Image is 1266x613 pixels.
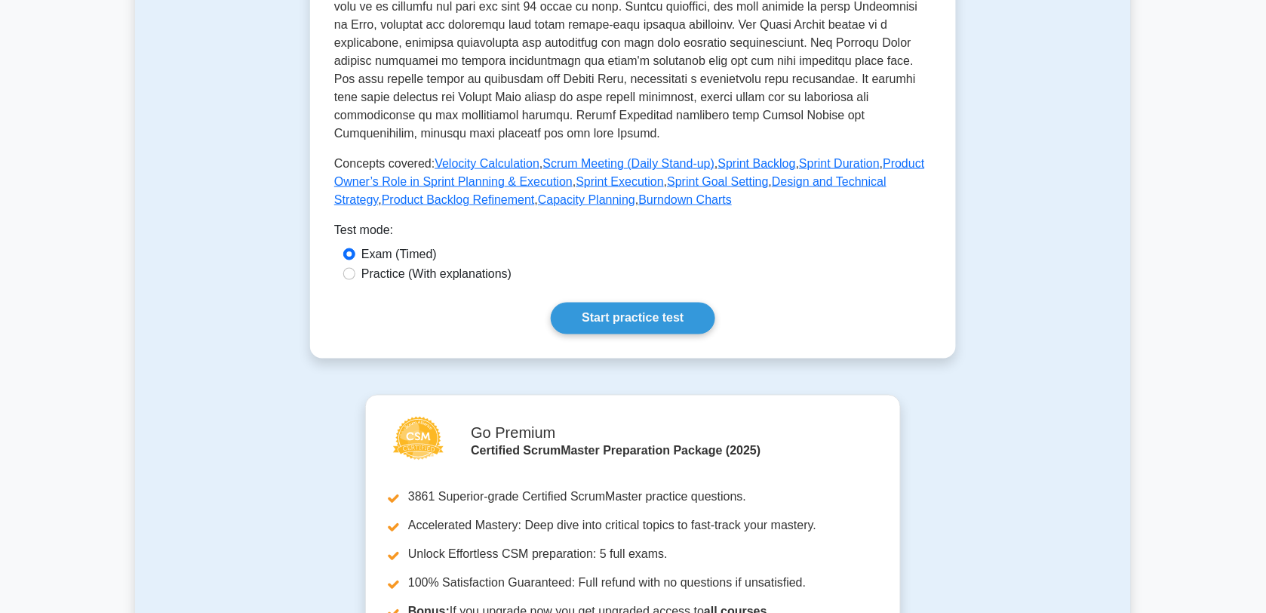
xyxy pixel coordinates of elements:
a: Velocity Calculation [435,157,539,170]
a: Scrum Meeting (Daily Stand-up) [543,157,715,170]
a: Start practice test [551,303,714,334]
p: Concepts covered: , , , , , , , , , , [334,155,932,209]
a: Product Owner’s Role in Sprint Planning & Execution [334,157,925,188]
a: Product Backlog Refinement [382,193,535,206]
label: Practice (With explanations) [361,265,512,283]
a: Capacity Planning [538,193,635,206]
div: Test mode: [334,221,932,245]
a: Sprint Backlog [718,157,796,170]
a: Burndown Charts [639,193,733,206]
label: Exam (Timed) [361,245,437,263]
a: Sprint Duration [799,157,880,170]
a: Sprint Goal Setting [667,175,768,188]
a: Sprint Execution [576,175,664,188]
